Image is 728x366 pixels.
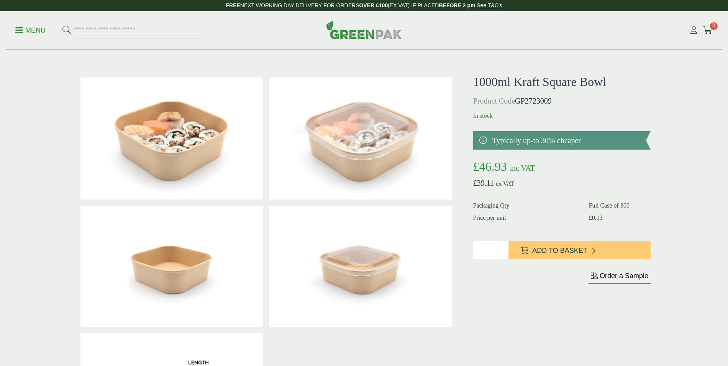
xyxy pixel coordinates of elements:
[473,213,580,223] dt: Price per unit
[473,74,651,89] h1: 1000ml Kraft Square Bowl
[439,2,475,8] strong: BEFORE 2 pm
[510,164,535,172] span: inc VAT
[496,180,514,187] span: ex VAT
[473,160,507,173] bdi: 46.93
[80,77,263,199] img: 2723009 1000ml Square Kraft Bowl With Sushi Contents
[589,201,651,210] dd: Full Case of 300
[473,111,651,120] p: In stock
[532,247,587,255] span: Add to Basket
[689,26,698,34] i: My Account
[477,2,502,8] a: See T&C's
[703,26,713,34] i: Cart
[710,22,718,30] span: 0
[359,2,388,8] strong: OVER £100
[589,214,603,221] bdi: 0.13
[473,201,580,210] dt: Packaging Qty
[508,241,651,259] button: Add to Basket
[269,206,451,328] img: 2723009 1000ml Square Kraft Bowl With Lid
[80,206,263,328] img: 2723009 1000ml Square Kraft Bowl (1)
[15,26,46,33] a: Menu
[226,2,240,8] strong: FREE
[473,179,477,187] span: £
[473,95,651,107] p: GP2723009
[473,179,494,187] bdi: 39.11
[473,97,515,105] span: Product Code
[326,21,402,39] img: GreenPak Supplies
[269,77,451,199] img: 2723009 1000ml Square Kraft Bowl With Lid And Sushi Contents
[600,272,648,280] span: Order a Sample
[589,214,592,221] span: £
[589,272,651,284] button: Order a Sample
[703,25,713,36] a: 0
[15,26,46,35] p: Menu
[473,160,479,173] span: £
